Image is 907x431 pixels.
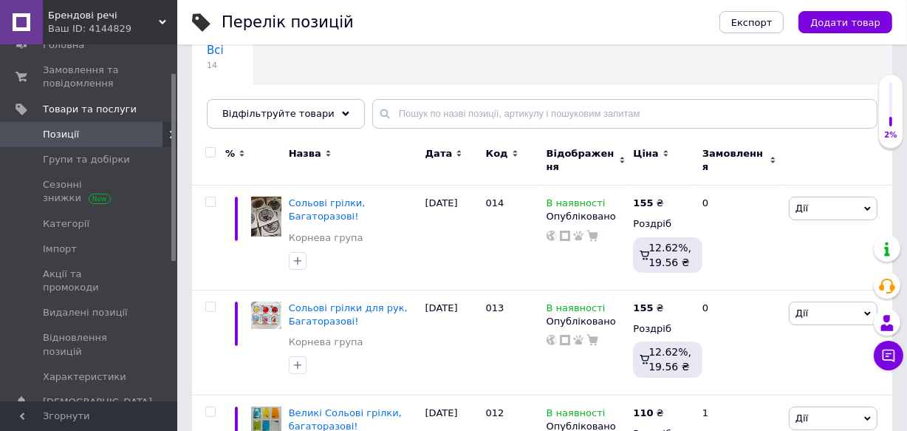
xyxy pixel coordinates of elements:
span: 014 [486,197,504,208]
div: 2% [879,130,903,140]
div: Роздріб [633,217,690,231]
button: Чат з покупцем [874,341,903,370]
span: Позиції [43,128,79,141]
span: Товари та послуги [43,103,137,116]
a: Сольові грілки для рук, Багаторазові! [289,302,408,327]
img: Солевые грелки для рук, Многоразовые! [251,302,281,329]
span: Відновлення позицій [43,331,137,358]
span: Видалені позиції [43,306,128,319]
span: Всі [207,44,224,57]
a: Корнева група [289,231,363,245]
span: 012 [486,407,504,418]
span: Сезонні знижки [43,178,137,205]
span: Дата [425,147,453,160]
span: [DEMOGRAPHIC_DATA] [43,396,152,409]
span: Головна [43,38,84,52]
span: Код [486,147,508,160]
span: Акції та промокоди [43,268,137,294]
span: Експорт [731,17,773,28]
a: Сольові грілки, Багаторазові! [289,197,366,222]
div: Роздріб [633,322,690,336]
span: Назва [289,147,321,160]
div: 0 [694,186,785,291]
span: Характеристики [43,370,126,384]
span: Дії [795,413,808,424]
span: % [225,147,235,160]
span: Додати товар [810,17,880,28]
div: 0 [694,290,785,395]
span: Ціна [633,147,658,160]
a: Корнева група [289,336,363,349]
div: ₴ [633,197,663,210]
span: В наявності [547,302,606,318]
span: 14 [207,60,224,71]
div: [DATE] [422,290,482,395]
span: Групи та добірки [43,153,130,166]
span: Категорії [43,217,89,231]
div: ₴ [633,407,663,420]
b: 155 [633,197,653,208]
div: Ваш ID: 4144829 [48,22,177,35]
button: Додати товар [798,11,892,33]
span: 12.62%, 19.56 ₴ [648,242,691,268]
span: Дії [795,203,808,214]
span: Брендові речі [48,9,159,22]
span: Замовлення та повідомлення [43,64,137,90]
span: Замовлення [702,147,766,174]
img: Солевые грелки, Многоразовые! [251,197,281,237]
input: Пошук по назві позиції, артикулу і пошуковим запитам [372,99,877,129]
div: [DATE] [422,186,482,291]
div: Перелік позицій [222,15,354,30]
div: ₴ [633,302,663,315]
b: 110 [633,407,653,418]
span: В наявності [547,407,606,423]
div: Опубліковано [547,315,626,328]
span: В наявності [547,197,606,213]
span: Відображення [547,147,616,174]
span: Відфільтруйте товари [222,108,335,119]
button: Експорт [719,11,784,33]
div: Опубліковано [547,210,626,223]
span: Дії [795,308,808,319]
span: 013 [486,302,504,313]
span: Імпорт [43,242,77,256]
span: 12.62%, 19.56 ₴ [648,346,691,373]
b: 155 [633,302,653,313]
